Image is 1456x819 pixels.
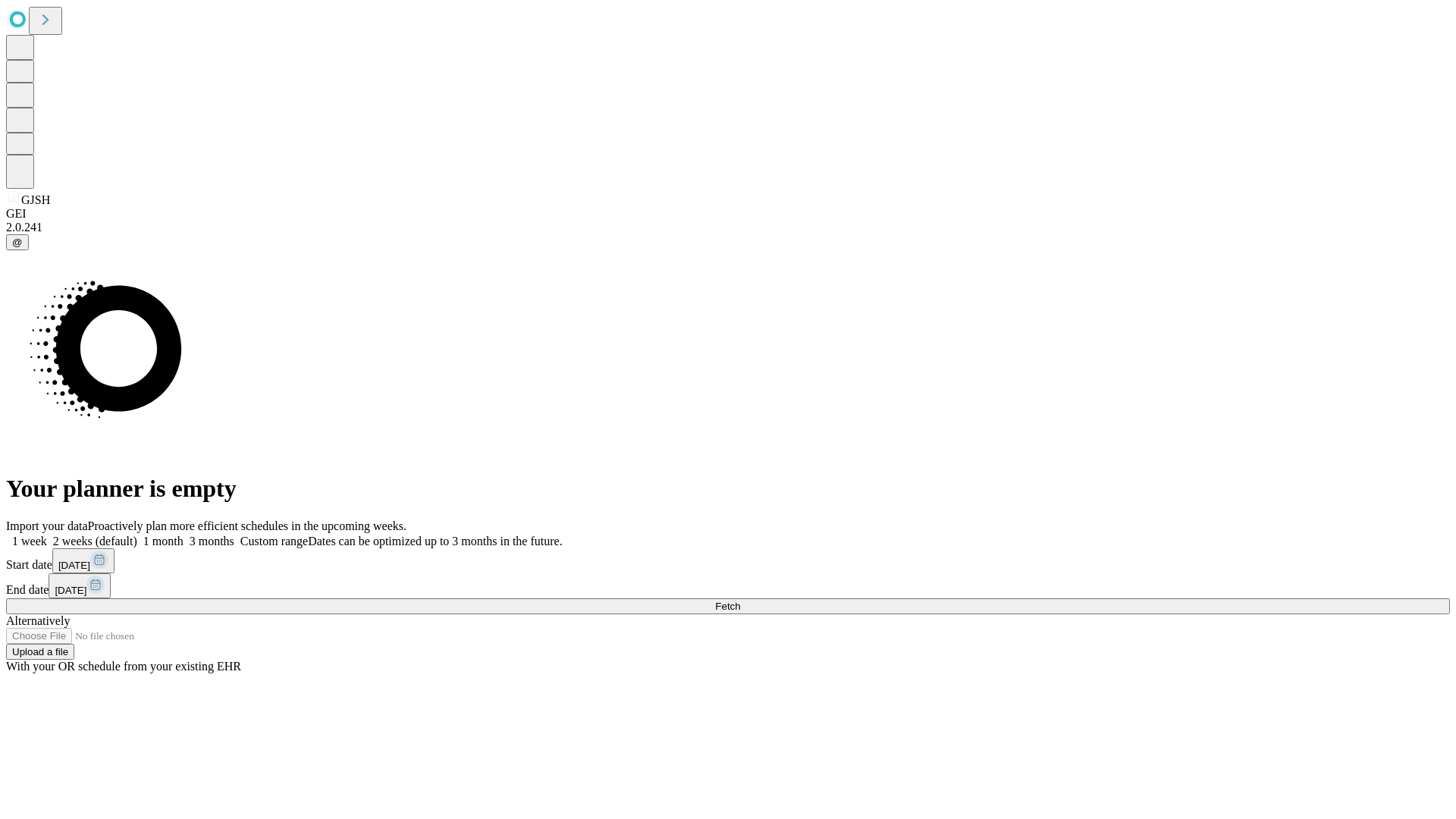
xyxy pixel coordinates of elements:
span: 1 week [12,535,47,548]
span: Alternatively [6,614,70,627]
span: GJSH [21,193,50,206]
button: @ [6,234,29,250]
div: 2.0.241 [6,221,1450,234]
span: 3 months [190,535,234,548]
span: Import your data [6,519,88,532]
span: Dates can be optimized up to 3 months in the future. [308,535,562,548]
div: Start date [6,548,1450,573]
span: Custom range [240,535,308,548]
span: Fetch [715,601,740,612]
button: Fetch [6,598,1450,614]
h1: Your planner is empty [6,475,1450,503]
span: @ [12,237,23,248]
button: [DATE] [49,573,111,598]
button: [DATE] [52,548,115,573]
span: 1 month [143,535,184,548]
div: End date [6,573,1450,598]
span: Proactively plan more efficient schedules in the upcoming weeks. [88,519,406,532]
span: With your OR schedule from your existing EHR [6,660,241,673]
span: [DATE] [55,585,86,596]
span: 2 weeks (default) [53,535,137,548]
div: GEI [6,207,1450,221]
button: Upload a file [6,644,74,660]
span: [DATE] [58,560,90,571]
